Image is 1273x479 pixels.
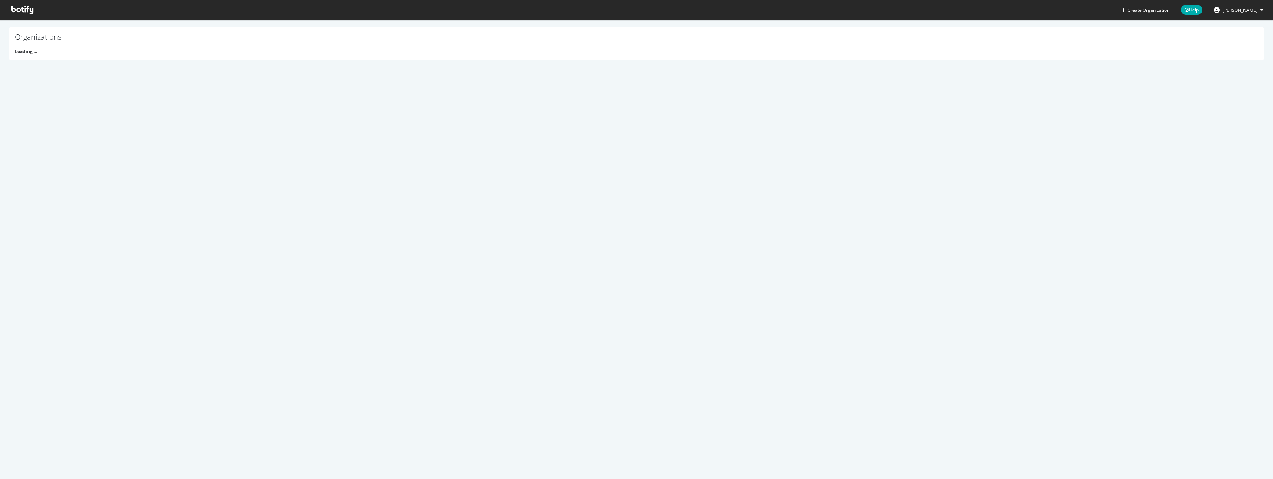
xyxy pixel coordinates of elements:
span: Help [1181,5,1202,15]
button: [PERSON_NAME] [1208,4,1269,16]
span: Lucie Bernier [1223,7,1257,13]
strong: Loading ... [15,48,37,54]
h1: Organizations [15,33,1258,44]
button: Create Organization [1121,7,1170,14]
